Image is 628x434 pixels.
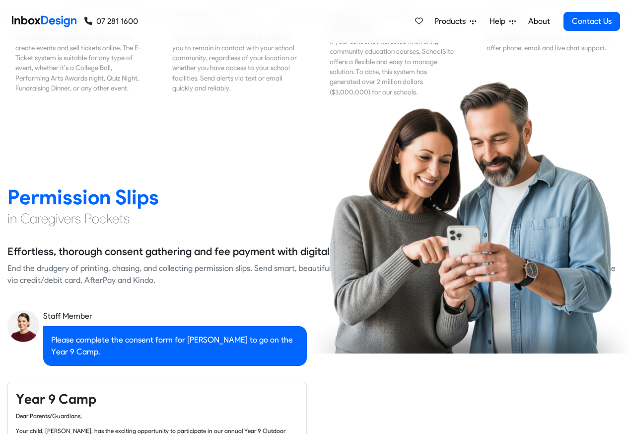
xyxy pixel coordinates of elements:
[7,210,621,228] h4: in Caregivers Pockets
[563,12,620,31] a: Contact Us
[172,22,298,93] div: SchoolSite supports your school in the event of emergency situations, enabling you to remain in c...
[16,390,298,408] h4: Year 9 Camp
[434,15,470,27] span: Products
[489,15,509,27] span: Help
[7,310,39,342] img: staff_avatar.png
[330,36,456,97] div: If your school is interested in offering community education courses, SchoolSite offers a flexibl...
[525,11,553,31] a: About
[430,11,480,31] a: Products
[486,11,520,31] a: Help
[84,15,138,27] a: 07 281 1600
[7,262,621,286] div: End the drudgery of printing, chasing, and collecting permission slips. Send smart, beautiful con...
[7,244,407,259] h5: Effortless, thorough consent gathering and fee payment with digital permission slips
[15,22,141,93] div: For all your event ticketing needs, our SchoolSite E-Tickets Extra allows you to create events an...
[7,184,621,210] h2: Permission Slips
[43,310,307,322] div: Staff Member
[43,326,307,366] div: Please complete the consent form for [PERSON_NAME] to go on the Year 9 Camp.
